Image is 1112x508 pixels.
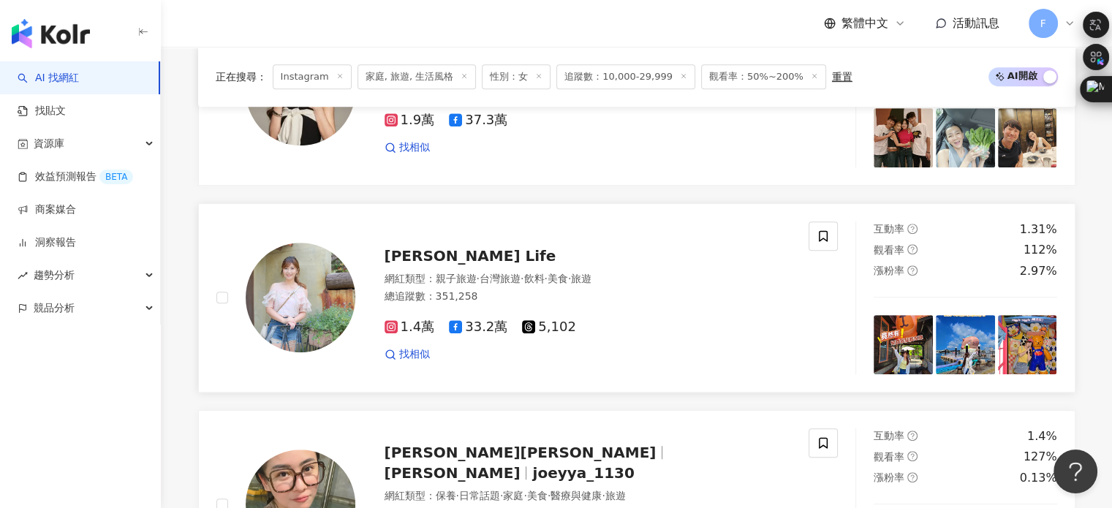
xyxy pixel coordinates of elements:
[456,490,459,501] span: ·
[874,471,904,483] span: 漲粉率
[527,490,548,501] span: 美食
[874,108,933,167] img: post-image
[874,223,904,235] span: 互動率
[936,108,995,167] img: post-image
[602,490,605,501] span: ·
[477,273,480,284] span: ·
[998,108,1057,167] img: post-image
[18,170,133,184] a: 效益預測報告BETA
[874,430,904,441] span: 互動率
[385,272,792,287] div: 網紅類型 ：
[551,490,602,501] span: 醫療與健康
[832,71,852,83] div: 重置
[953,16,999,30] span: 活動訊息
[548,490,551,501] span: ·
[385,464,521,482] span: [PERSON_NAME]
[500,490,503,501] span: ·
[1054,450,1097,493] iframe: Help Scout Beacon - Open
[568,273,571,284] span: ·
[544,273,547,284] span: ·
[449,319,507,335] span: 33.2萬
[34,292,75,325] span: 競品分析
[18,270,28,281] span: rise
[907,431,918,441] span: question-circle
[385,140,430,155] a: 找相似
[385,319,435,335] span: 1.4萬
[907,224,918,234] span: question-circle
[1020,470,1057,486] div: 0.13%
[523,273,544,284] span: 飲料
[998,315,1057,374] img: post-image
[907,451,918,461] span: question-circle
[18,104,66,118] a: 找貼文
[571,273,591,284] span: 旅遊
[436,490,456,501] span: 保養
[1027,428,1057,444] div: 1.4%
[907,472,918,482] span: question-circle
[936,315,995,374] img: post-image
[273,64,352,89] span: Instagram
[449,113,507,128] span: 37.3萬
[358,64,477,89] span: 家庭, 旅遊, 生活風格
[874,315,933,374] img: post-image
[503,490,523,501] span: 家庭
[1020,263,1057,279] div: 2.97%
[385,489,792,504] div: 網紅類型 ：
[874,451,904,463] span: 觀看率
[399,347,430,362] span: 找相似
[18,235,76,250] a: 洞察報告
[246,243,355,352] img: KOL Avatar
[12,19,90,48] img: logo
[385,113,435,128] span: 1.9萬
[841,15,888,31] span: 繁體中文
[399,140,430,155] span: 找相似
[522,319,576,335] span: 5,102
[34,127,64,160] span: 資源庫
[1024,242,1057,258] div: 112%
[874,265,904,276] span: 漲粉率
[1020,221,1057,238] div: 1.31%
[907,244,918,254] span: question-circle
[548,273,568,284] span: 美食
[701,64,826,89] span: 觀看率：50%~200%
[459,490,500,501] span: 日常話題
[216,71,267,83] span: 正在搜尋 ：
[874,244,904,256] span: 觀看率
[18,202,76,217] a: 商案媒合
[18,71,79,86] a: searchAI 找網紅
[482,64,551,89] span: 性別：女
[385,247,556,265] span: [PERSON_NAME] Life
[532,464,634,482] span: joeyya_1130
[385,289,792,304] div: 總追蹤數 ： 351,258
[907,265,918,276] span: question-circle
[34,259,75,292] span: 趨勢分析
[1024,449,1057,465] div: 127%
[436,273,477,284] span: 親子旅遊
[556,64,695,89] span: 追蹤數：10,000-29,999
[480,273,521,284] span: 台灣旅遊
[1040,15,1045,31] span: F
[523,490,526,501] span: ·
[385,444,657,461] span: [PERSON_NAME][PERSON_NAME]
[385,347,430,362] a: 找相似
[605,490,626,501] span: 旅遊
[198,203,1075,393] a: KOL Avatar[PERSON_NAME] Life網紅類型：親子旅遊·台灣旅遊·飲料·美食·旅遊總追蹤數：351,2581.4萬33.2萬5,102找相似互動率question-circl...
[521,273,523,284] span: ·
